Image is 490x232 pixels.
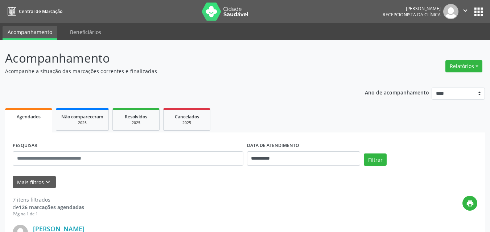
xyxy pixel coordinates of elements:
[5,49,341,67] p: Acompanhamento
[17,114,41,120] span: Agendados
[462,196,477,211] button: print
[44,178,52,186] i: keyboard_arrow_down
[13,140,37,151] label: PESQUISAR
[13,211,84,217] div: Página 1 de 1
[13,203,84,211] div: de
[19,204,84,211] strong: 126 marcações agendadas
[169,120,205,126] div: 2025
[118,120,154,126] div: 2025
[61,114,103,120] span: Não compareceram
[466,199,474,207] i: print
[461,7,469,14] i: 
[458,4,472,19] button: 
[61,120,103,126] div: 2025
[13,196,84,203] div: 7 itens filtrados
[364,153,387,166] button: Filtrar
[383,12,441,18] span: Recepcionista da clínica
[19,8,62,14] span: Central de Marcação
[65,26,106,38] a: Beneficiários
[125,114,147,120] span: Resolvidos
[445,60,482,72] button: Relatórios
[3,26,57,40] a: Acompanhamento
[13,176,56,189] button: Mais filtroskeyboard_arrow_down
[247,140,299,151] label: DATA DE ATENDIMENTO
[472,5,485,18] button: apps
[443,4,458,19] img: img
[5,67,341,75] p: Acompanhe a situação das marcações correntes e finalizadas
[365,88,429,97] p: Ano de acompanhamento
[175,114,199,120] span: Cancelados
[383,5,441,12] div: [PERSON_NAME]
[5,5,62,17] a: Central de Marcação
